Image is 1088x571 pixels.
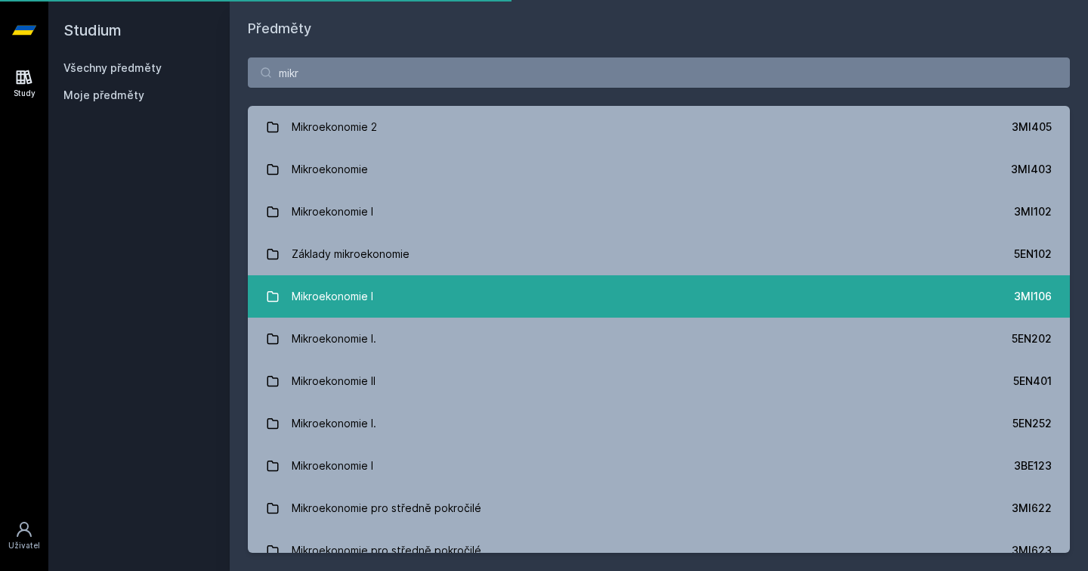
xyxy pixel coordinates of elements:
[248,233,1070,275] a: Základy mikroekonomie 5EN102
[1014,289,1052,304] div: 3MI106
[1012,543,1052,558] div: 3MI623
[292,197,373,227] div: Mikroekonomie I
[292,408,376,439] div: Mikroekonomie I.
[292,112,377,142] div: Mikroekonomie 2
[248,445,1070,487] a: Mikroekonomie I 3BE123
[248,487,1070,529] a: Mikroekonomie pro středně pokročilé 3MI622
[1014,204,1052,219] div: 3MI102
[292,324,376,354] div: Mikroekonomie I.
[248,191,1070,233] a: Mikroekonomie I 3MI102
[1014,458,1052,473] div: 3BE123
[248,275,1070,318] a: Mikroekonomie I 3MI106
[14,88,36,99] div: Study
[1011,162,1052,177] div: 3MI403
[292,451,373,481] div: Mikroekonomie I
[248,148,1070,191] a: Mikroekonomie 3MI403
[292,154,368,185] div: Mikroekonomie
[292,535,481,566] div: Mikroekonomie pro středně pokročilé
[1012,416,1052,431] div: 5EN252
[3,61,45,107] a: Study
[248,402,1070,445] a: Mikroekonomie I. 5EN252
[3,513,45,559] a: Uživatel
[292,366,376,396] div: Mikroekonomie II
[248,57,1070,88] input: Název nebo ident předmětu…
[1012,331,1052,346] div: 5EN202
[63,88,144,103] span: Moje předměty
[292,239,410,269] div: Základy mikroekonomie
[1012,119,1052,135] div: 3MI405
[248,360,1070,402] a: Mikroekonomie II 5EN401
[1013,374,1052,389] div: 5EN401
[248,318,1070,360] a: Mikroekonomie I. 5EN202
[1012,501,1052,516] div: 3MI622
[292,281,373,312] div: Mikroekonomie I
[63,61,162,74] a: Všechny předměty
[248,18,1070,39] h1: Předměty
[1014,247,1052,262] div: 5EN102
[248,106,1070,148] a: Mikroekonomie 2 3MI405
[292,493,481,523] div: Mikroekonomie pro středně pokročilé
[8,540,40,551] div: Uživatel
